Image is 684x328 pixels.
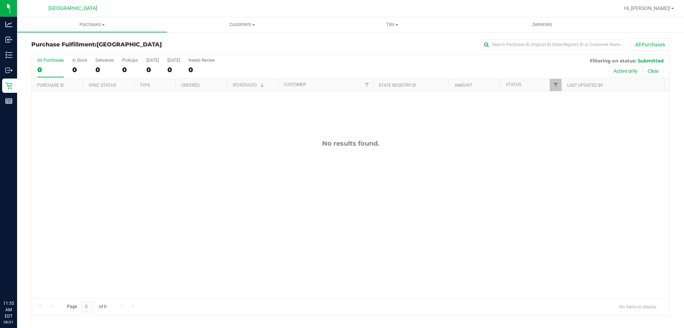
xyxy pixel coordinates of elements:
span: Customers [167,21,317,28]
div: [DATE] [167,58,180,63]
a: State Registry ID [379,83,416,88]
iframe: Resource center [7,271,28,292]
div: PickUps [122,58,138,63]
a: Customer [284,82,306,87]
div: 0 [37,66,64,74]
a: Status [506,82,521,87]
div: No results found. [32,140,669,147]
a: Filter [361,79,373,91]
span: [GEOGRAPHIC_DATA] [48,5,97,11]
span: Purchases [17,21,167,28]
a: Ordered [181,83,200,88]
div: Needs Review [188,58,215,63]
span: Hi, [PERSON_NAME]! [624,5,670,11]
div: 0 [95,66,114,74]
span: Filtering on status: [590,58,636,64]
a: Sync Status [89,83,116,88]
a: Purchases [17,17,167,32]
inline-svg: Outbound [5,67,12,74]
h3: Purchase Fulfillment: [31,41,244,48]
span: [GEOGRAPHIC_DATA] [97,41,162,48]
a: Deliveries [467,17,617,32]
inline-svg: Analytics [5,21,12,28]
div: All Purchases [37,58,64,63]
div: In Store [72,58,87,63]
a: Amount [455,83,472,88]
button: Clear [643,65,664,77]
inline-svg: Retail [5,82,12,89]
p: 11:55 AM EDT [3,300,14,319]
div: 0 [72,66,87,74]
a: Tills [317,17,467,32]
p: 08/21 [3,319,14,325]
div: 0 [146,66,159,74]
inline-svg: Inventory [5,51,12,59]
button: All Purchases [631,39,670,51]
span: Tills [317,21,467,28]
a: Type [140,83,150,88]
a: Purchase ID [37,83,64,88]
span: Deliveries [523,21,562,28]
a: Customers [167,17,317,32]
a: Last Updated By [567,83,603,88]
span: Submitted [638,58,664,64]
input: Search Purchase ID, Original ID, State Registry ID or Customer Name... [481,39,623,50]
inline-svg: Inbound [5,36,12,43]
span: Page of 0 [61,301,112,312]
div: 0 [188,66,215,74]
a: Scheduled [233,82,265,87]
span: No items to display [613,301,662,312]
a: Filter [550,79,561,91]
div: Deliveries [95,58,114,63]
div: 0 [167,66,180,74]
inline-svg: Reports [5,97,12,105]
div: 0 [122,66,138,74]
button: Active only [609,65,642,77]
div: [DATE] [146,58,159,63]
